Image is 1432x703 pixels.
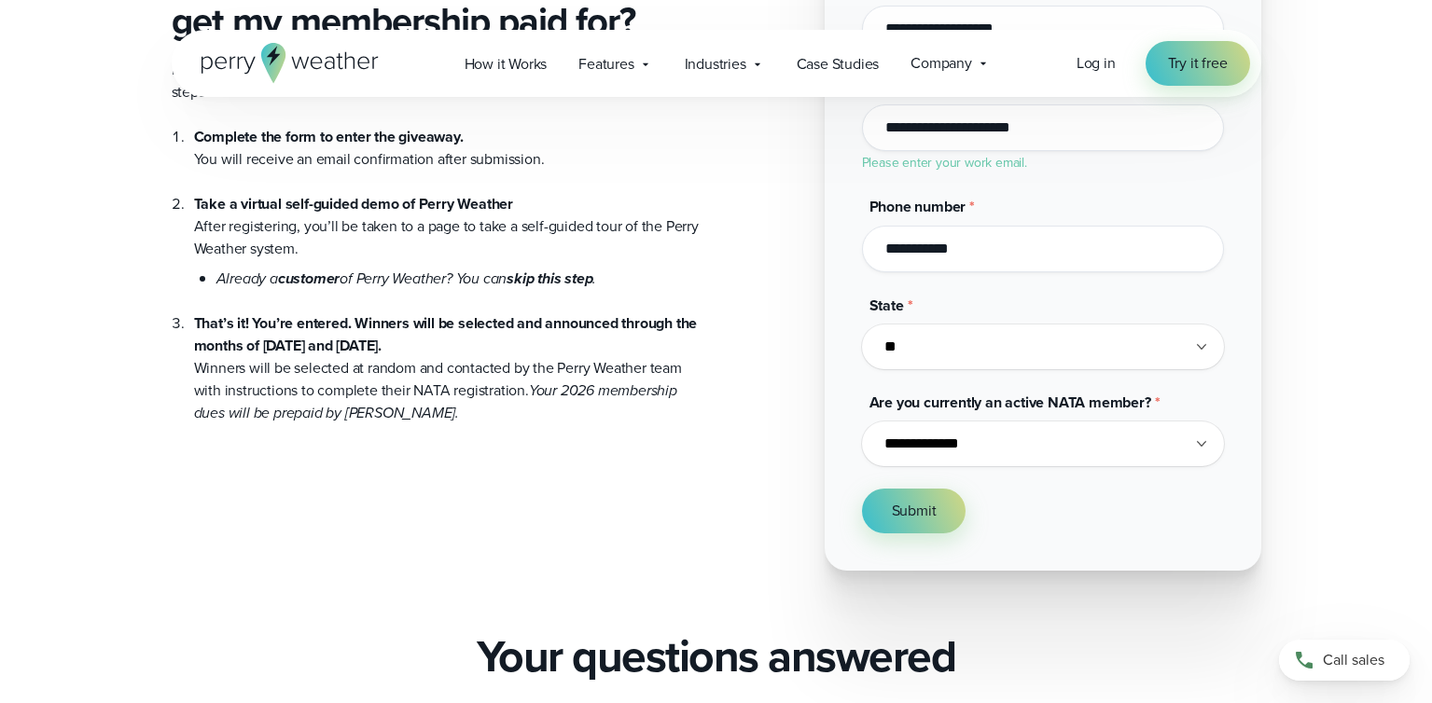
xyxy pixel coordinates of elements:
label: Please enter your work email. [862,153,1027,172]
a: How it Works [449,45,563,83]
strong: Complete the form to enter the giveaway. [194,126,464,147]
a: Log in [1077,52,1116,75]
strong: Take a virtual self-guided demo of Perry Weather [194,193,513,214]
span: Industries [685,53,746,76]
a: Case Studies [781,45,896,83]
span: Company [911,52,972,75]
span: Submit [892,500,937,522]
em: Your 2026 membership dues will be prepaid by [PERSON_NAME]. [194,379,677,423]
span: Try it free [1168,52,1228,75]
span: How it Works [465,53,548,76]
strong: customer [278,268,340,289]
span: Log in [1077,52,1116,74]
li: Winners will be selected at random and contacted by the Perry Weather team with instructions to c... [194,290,702,424]
em: Already a of Perry Weather? You can . [216,268,597,289]
span: Case Studies [797,53,880,76]
strong: skip this step [507,268,592,289]
li: You will receive an email confirmation after submission. [194,126,702,171]
span: Call sales [1323,649,1384,671]
a: Call sales [1279,640,1410,681]
span: Phone number [869,196,966,217]
h2: Your questions answered [477,630,956,682]
button: Submit [862,489,966,533]
span: State [869,295,904,316]
span: Features [578,53,633,76]
span: Are you currently an active NATA member? [869,392,1151,413]
a: Try it free [1146,41,1250,86]
li: After registering, you’ll be taken to a page to take a self-guided tour of the Perry Weather system. [194,171,702,290]
strong: That’s it! You’re entered. Winners will be selected and announced through the months of [DATE] an... [194,312,698,356]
